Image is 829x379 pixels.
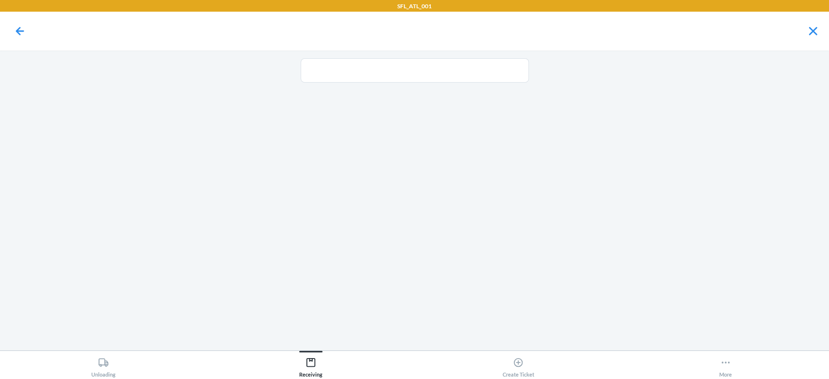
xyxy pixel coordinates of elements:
[622,351,829,378] button: More
[207,351,415,378] button: Receiving
[415,351,622,378] button: Create Ticket
[397,2,432,11] p: SFL_ATL_001
[91,353,116,378] div: Unloading
[502,353,534,378] div: Create Ticket
[719,353,732,378] div: More
[299,353,322,378] div: Receiving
